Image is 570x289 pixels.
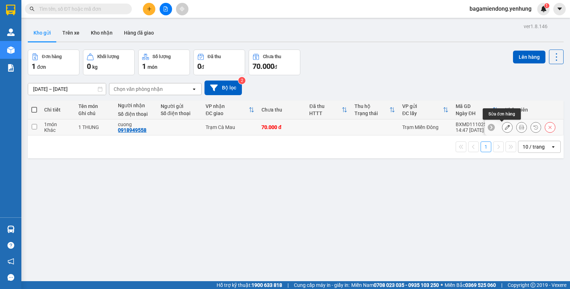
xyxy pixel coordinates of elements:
[204,81,242,95] button: Bộ lọc
[513,51,545,63] button: Lên hàng
[118,24,160,41] button: Hàng đã giao
[402,110,443,116] div: ĐC lấy
[28,50,79,75] button: Đơn hàng1đơn
[456,122,498,127] div: BXMD1110250972
[30,6,35,11] span: search
[274,64,277,70] span: đ
[202,100,258,119] th: Toggle SortBy
[163,6,168,11] span: file-add
[456,103,492,109] div: Mã GD
[44,127,71,133] div: Khác
[142,62,146,71] span: 1
[294,281,349,289] span: Cung cấp máy in - giấy in:
[306,100,351,119] th: Toggle SortBy
[238,77,245,84] sup: 2
[152,54,171,59] div: Số lượng
[523,143,545,150] div: 10 / trang
[7,242,14,249] span: question-circle
[354,103,389,109] div: Thu hộ
[445,281,496,289] span: Miền Bắc
[201,64,204,70] span: đ
[206,124,254,130] div: Trạm Cà Mau
[441,284,443,287] span: ⚪️
[261,107,302,113] div: Chưa thu
[197,62,201,71] span: 0
[191,86,197,92] svg: open
[42,54,62,59] div: Đơn hàng
[44,107,71,113] div: Chi tiết
[263,54,281,59] div: Chưa thu
[147,64,157,70] span: món
[206,103,249,109] div: VP nhận
[309,110,341,116] div: HTTT
[208,54,221,59] div: Đã thu
[287,281,289,289] span: |
[180,6,185,11] span: aim
[97,54,119,59] div: Khối lượng
[87,62,91,71] span: 0
[402,124,449,130] div: Trạm Miền Đông
[505,107,559,113] div: Nhân viên
[7,29,15,36] img: warehouse-icon
[553,3,566,15] button: caret-down
[78,103,111,109] div: Tên món
[501,281,502,289] span: |
[544,3,549,8] sup: 1
[530,283,535,288] span: copyright
[399,100,452,119] th: Toggle SortBy
[160,3,172,15] button: file-add
[147,6,152,11] span: plus
[452,100,502,119] th: Toggle SortBy
[550,144,556,150] svg: open
[118,122,153,127] div: cuong
[483,108,521,120] div: Sửa đơn hàng
[118,127,146,133] div: 0918949558
[28,24,57,41] button: Kho gửi
[6,5,15,15] img: logo-vxr
[351,281,439,289] span: Miền Nam
[456,110,492,116] div: Ngày ĐH
[253,62,274,71] span: 70.000
[7,274,14,281] span: message
[39,5,123,13] input: Tìm tên, số ĐT hoặc mã đơn
[545,3,548,8] span: 1
[249,50,300,75] button: Chưa thu70.000đ
[540,6,547,12] img: icon-new-feature
[351,100,399,119] th: Toggle SortBy
[44,122,71,127] div: 1 món
[354,110,389,116] div: Trạng thái
[456,127,498,133] div: 14:47 [DATE]
[252,282,282,288] strong: 1900 633 818
[502,122,513,133] div: Sửa đơn hàng
[7,226,15,233] img: warehouse-icon
[7,46,15,54] img: warehouse-icon
[32,62,36,71] span: 1
[114,86,163,93] div: Chọn văn phòng nhận
[464,4,537,13] span: bagamiendong.yenhung
[37,64,46,70] span: đơn
[57,24,85,41] button: Trên xe
[261,124,302,130] div: 70.000 đ
[309,103,341,109] div: Đã thu
[161,110,198,116] div: Số điện thoại
[83,50,135,75] button: Khối lượng0kg
[85,24,118,41] button: Kho nhận
[92,64,98,70] span: kg
[193,50,245,75] button: Đã thu0đ
[118,111,153,117] div: Số điện thoại
[7,258,14,265] span: notification
[28,83,106,95] input: Select a date range.
[481,141,491,152] button: 1
[465,282,496,288] strong: 0369 525 060
[524,22,548,30] div: ver 1.8.146
[206,110,249,116] div: ĐC giao
[161,103,198,109] div: Người gửi
[78,110,111,116] div: Ghi chú
[176,3,188,15] button: aim
[7,64,15,72] img: solution-icon
[374,282,439,288] strong: 0708 023 035 - 0935 103 250
[118,103,153,108] div: Người nhận
[138,50,190,75] button: Số lượng1món
[78,124,111,130] div: 1 THUNG
[217,281,282,289] span: Hỗ trợ kỹ thuật:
